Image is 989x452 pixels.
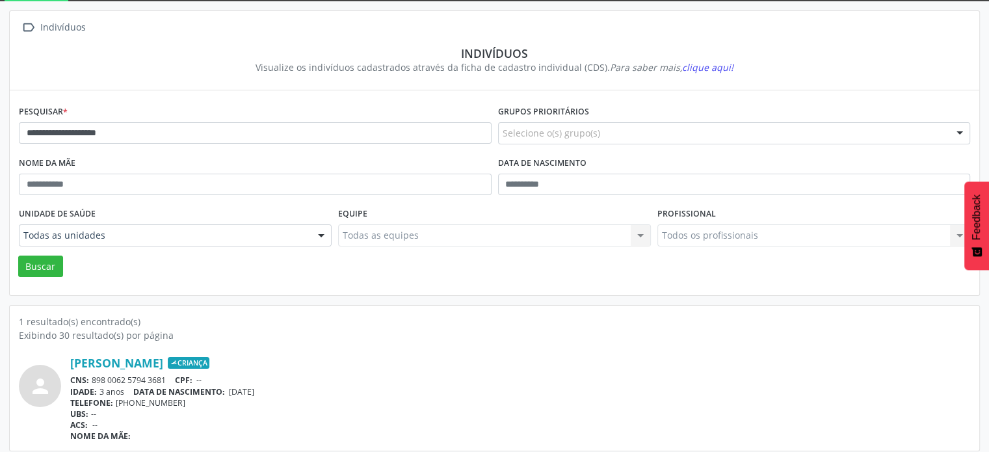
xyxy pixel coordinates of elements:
[133,386,225,397] span: DATA DE NASCIMENTO:
[19,18,38,37] i: 
[229,386,254,397] span: [DATE]
[964,181,989,270] button: Feedback - Mostrar pesquisa
[70,397,113,408] span: TELEFONE:
[70,386,97,397] span: IDADE:
[19,315,970,328] div: 1 resultado(s) encontrado(s)
[92,419,98,431] span: --
[28,46,961,60] div: Indivíduos
[28,60,961,74] div: Visualize os indivíduos cadastrados através da ficha de cadastro individual (CDS).
[18,256,63,278] button: Buscar
[70,408,970,419] div: --
[19,102,68,122] label: Pesquisar
[503,126,600,140] span: Selecione o(s) grupo(s)
[70,408,88,419] span: UBS:
[338,204,367,224] label: Equipe
[23,229,305,242] span: Todas as unidades
[19,18,88,37] a:  Indivíduos
[70,356,163,370] a: [PERSON_NAME]
[70,375,970,386] div: 898 0062 5794 3681
[29,375,52,398] i: person
[682,61,733,73] span: clique aqui!
[657,204,716,224] label: Profissional
[498,102,589,122] label: Grupos prioritários
[175,375,192,386] span: CPF:
[610,61,733,73] i: Para saber mais,
[70,386,970,397] div: 3 anos
[19,204,96,224] label: Unidade de saúde
[498,153,587,174] label: Data de nascimento
[70,419,88,431] span: ACS:
[70,375,89,386] span: CNS:
[196,375,202,386] span: --
[19,153,75,174] label: Nome da mãe
[70,431,131,442] span: NOME DA MÃE:
[971,194,982,240] span: Feedback
[168,357,209,369] span: Criança
[19,328,970,342] div: Exibindo 30 resultado(s) por página
[70,397,970,408] div: [PHONE_NUMBER]
[38,18,88,37] div: Indivíduos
